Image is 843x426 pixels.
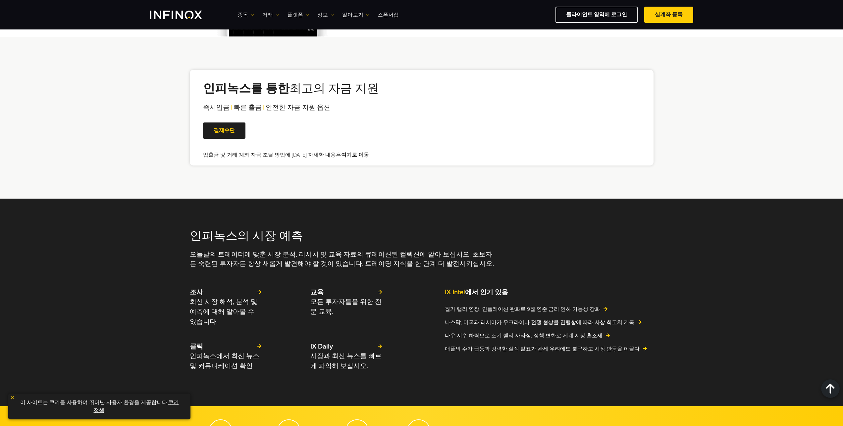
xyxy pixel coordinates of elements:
[310,343,333,351] strong: IX Daily
[231,104,232,112] span: |
[555,7,638,23] a: 클라이언트 영역에 로그인
[378,11,399,19] a: 스폰서십
[287,11,309,19] a: 플랫폼
[310,288,383,317] a: 교육 모든 투자자들을 위한 전문 교육.
[262,11,279,19] a: 거래
[190,288,203,296] strong: 조사
[263,104,264,112] span: |
[310,342,383,371] a: IX Daily 시장과 최신 뉴스를 빠르게 파악해 보십시오.
[445,288,508,296] strong: 에서 인기 있음
[310,288,324,296] strong: 교육
[234,104,262,112] span: 빠른 출금
[310,351,383,371] p: 시장과 최신 뉴스를 빠르게 파악해 보십시오.
[190,250,496,268] p: 오늘날의 트레이더에 맞춘 시장 분석, 리서치 및 교육 자료의 큐레이션된 컬렉션에 알아 보십시오. 초보자든 숙련된 투자자든 항상 새롭게 발견해야 할 것이 있습니다. 트레이딩 지...
[203,151,379,159] p: 입출금 및 거래 계좌 자금 조달 방법에 [DATE] 자세한 내용은
[12,397,187,416] p: 이 사이트는 쿠키를 사용하여 뛰어난 사용자 환경을 제공합니다. .
[190,351,262,371] p: 인피녹스에서 최신 뉴스 및 커뮤니케이션 확인
[190,343,203,351] strong: 클릭
[445,332,654,340] a: 다우 지수 하락으로 조기 랠리 사라짐, 정책 변화로 세계 시장 혼조세
[342,11,369,19] a: 알아보기
[341,152,369,158] a: 여기로 이동
[190,229,654,243] h2: 인피녹스의 시장 예측
[644,7,693,23] a: 실계좌 등록
[190,288,262,327] a: 조사 최신 시장 해석, 분석 및 예측에 대해 알아볼 수 있습니다.
[203,122,245,139] a: 결제수단
[190,297,262,327] p: 최신 시장 해석, 분석 및 예측에 대해 알아볼 수 있습니다.
[310,297,383,317] p: 모든 투자자들을 위한 전문 교육.
[317,11,334,19] a: 정보
[10,395,15,400] img: yellow close icon
[445,305,654,313] a: 월가 랠리 연장, 인플레이션 완화로 9월 연준 금리 인하 가능성 강화
[150,11,218,19] a: INFINOX Logo
[203,104,230,112] span: 즉시입금
[445,345,654,353] a: 애플의 주가 급등과 강력한 실적 발표가 관세 우려에도 불구하고 시장 반등을 이끌다
[445,318,654,326] a: 나스닥, 미국과 러시아가 우크라이나 전쟁 협상을 진행함에 따라 사상 최고치 기록
[237,11,254,19] a: 종목
[266,104,330,112] span: 안전한 자금 지원 옵션
[445,288,465,296] span: IX Intel
[203,81,290,96] strong: 인피녹스를 통한
[190,342,262,371] a: 클릭 인피녹스에서 최신 뉴스 및 커뮤니케이션 확인
[203,81,379,96] h2: 최고의 자금 지원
